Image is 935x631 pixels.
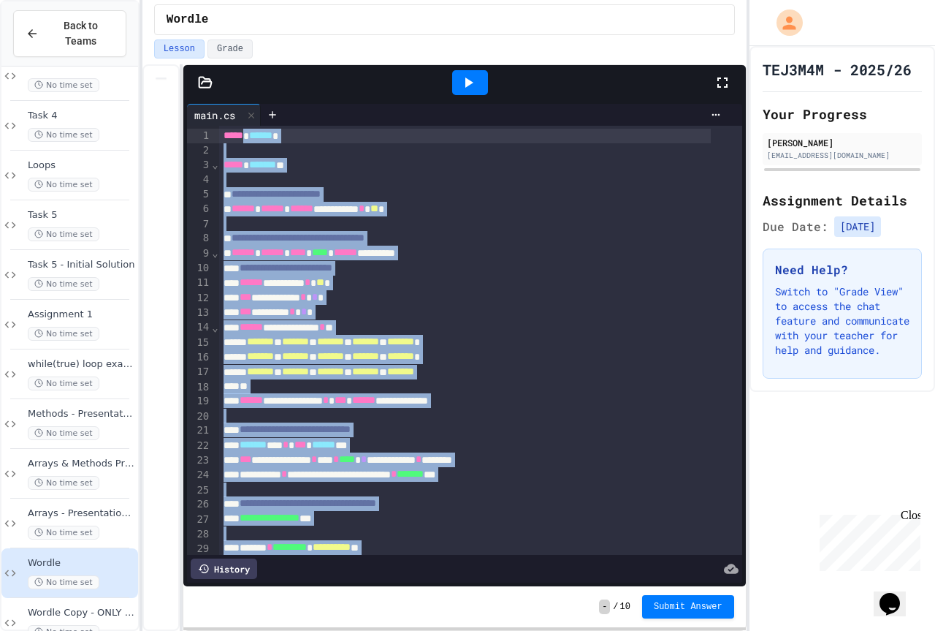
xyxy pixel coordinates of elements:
[187,291,211,306] div: 12
[28,327,99,341] span: No time set
[187,350,211,365] div: 16
[763,218,828,235] span: Due Date:
[642,595,734,619] button: Submit Answer
[814,509,920,571] iframe: chat widget
[47,18,114,49] span: Back to Teams
[187,158,211,173] div: 3
[28,309,135,321] span: Assignment 1
[187,439,211,453] div: 22
[187,306,211,320] div: 13
[763,104,922,124] h2: Your Progress
[767,136,917,149] div: [PERSON_NAME]
[599,600,610,614] span: -
[28,526,99,540] span: No time set
[211,247,218,259] span: Fold line
[28,110,135,122] span: Task 4
[187,513,211,527] div: 27
[187,483,211,498] div: 25
[211,322,218,333] span: Fold line
[28,377,99,390] span: No time set
[154,39,205,58] button: Lesson
[187,423,211,438] div: 21
[187,261,211,276] div: 10
[654,601,722,613] span: Submit Answer
[211,159,218,170] span: Fold line
[187,129,211,143] div: 1
[28,476,99,490] span: No time set
[13,10,126,57] button: Back to Teams
[187,104,261,126] div: main.cs
[28,128,99,142] span: No time set
[761,6,806,39] div: My Account
[28,507,135,520] span: Arrays - Presentation - copy
[187,217,211,232] div: 7
[187,107,243,123] div: main.cs
[167,11,209,29] span: Wordle
[28,408,135,420] span: Methods - Presentation
[775,284,909,358] p: Switch to "Grade View" to access the chat feature and communicate with your teacher for help and ...
[620,601,630,613] span: 10
[767,150,917,161] div: [EMAIL_ADDRESS][DOMAIN_NAME]
[28,178,99,192] span: No time set
[187,497,211,512] div: 26
[613,601,618,613] span: /
[187,246,211,261] div: 9
[834,216,881,237] span: [DATE]
[187,173,211,187] div: 4
[187,409,211,424] div: 20
[187,231,211,246] div: 8
[187,527,211,542] div: 28
[187,276,211,290] div: 11
[187,143,211,158] div: 2
[28,209,135,222] span: Task 5
[187,202,211,216] div: 6
[28,159,135,172] span: Loops
[28,358,135,371] span: while(true) loop example
[775,261,909,279] h3: Need Help?
[28,227,99,241] span: No time set
[874,573,920,616] iframe: chat widget
[28,607,135,619] span: Wordle Copy - ONLY TO SEE WHAT IT LOOKED LIKE AT THE START
[187,365,211,379] div: 17
[187,187,211,202] div: 5
[187,320,211,335] div: 14
[28,259,135,271] span: Task 5 - Initial Solution
[187,380,211,395] div: 18
[207,39,253,58] button: Grade
[763,190,922,211] h2: Assignment Details
[28,458,135,470] span: Arrays & Methods Practice
[763,59,912,80] h1: TEJ3M4M - 2025/26
[187,542,211,556] div: 29
[28,78,99,92] span: No time set
[187,336,211,350] div: 15
[191,559,257,579] div: History
[187,453,211,468] div: 23
[6,6,101,93] div: Chat with us now!Close
[28,557,135,570] span: Wordle
[28,426,99,440] span: No time set
[187,394,211,409] div: 19
[28,575,99,589] span: No time set
[187,468,211,483] div: 24
[28,277,99,291] span: No time set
